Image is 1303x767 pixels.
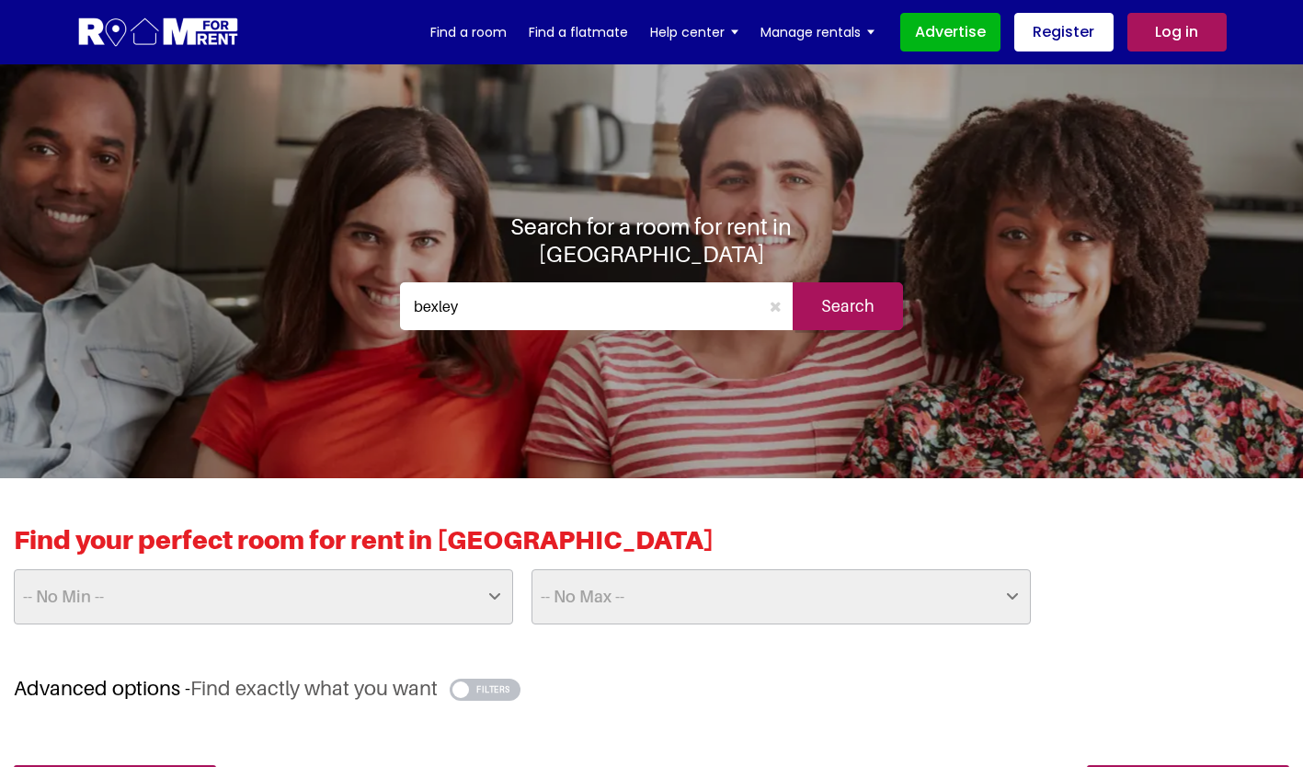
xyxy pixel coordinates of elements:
[760,18,874,46] a: Manage rentals
[900,13,1000,52] a: Advertise
[650,18,738,46] a: Help center
[793,282,903,330] input: Search
[430,18,507,46] a: Find a room
[400,212,904,268] h1: Search for a room for rent in [GEOGRAPHIC_DATA]
[1127,13,1227,52] a: Log in
[1014,13,1114,52] a: Register
[400,282,760,330] input: Where do you want to live. Search by town or postcode
[190,676,438,700] span: Find exactly what you want
[529,18,628,46] a: Find a flatmate
[14,524,1289,569] h2: Find your perfect room for rent in [GEOGRAPHIC_DATA]
[77,16,240,50] img: Logo for Room for Rent, featuring a welcoming design with a house icon and modern typography
[14,676,1289,701] h3: Advanced options -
